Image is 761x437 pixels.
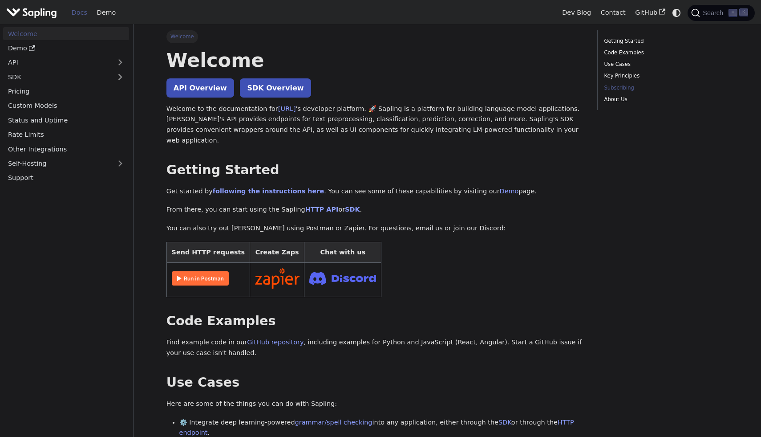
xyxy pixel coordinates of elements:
a: API [3,56,111,69]
a: Demo [3,42,129,55]
a: API Overview [166,78,234,98]
a: GitHub [630,6,670,20]
p: Welcome to the documentation for 's developer platform. 🚀 Sapling is a platform for building lang... [166,104,585,146]
a: Support [3,172,129,184]
img: Run in Postman [172,271,229,286]
th: Chat with us [304,242,381,263]
button: Expand sidebar category 'API' [111,56,129,69]
a: Pricing [3,85,129,98]
button: Switch between dark and light mode (currently system mode) [670,6,683,19]
p: You can also try out [PERSON_NAME] using Postman or Zapier. For questions, email us or join our D... [166,223,585,234]
a: Subscribing [604,84,725,92]
a: About Us [604,95,725,104]
nav: Breadcrumbs [166,30,585,43]
a: Demo [500,188,519,195]
img: Connect in Zapier [255,268,300,289]
a: Welcome [3,27,129,40]
a: Docs [67,6,92,20]
a: SDK [345,206,360,213]
p: From there, you can start using the Sapling or . [166,204,585,215]
button: Search (Command+K) [688,5,754,21]
p: Here are some of the things you can do with Sapling: [166,399,585,409]
a: Other Integrations [3,143,129,155]
a: GitHub repository [247,339,304,346]
p: Get started by . You can see some of these capabilities by visiting our page. [166,186,585,197]
span: Welcome [166,30,198,43]
a: Contact [596,6,631,20]
a: SDK [3,70,111,83]
th: Create Zaps [250,242,304,263]
a: following the instructions here [213,188,324,195]
a: Status and Uptime [3,114,129,127]
p: Find example code in our , including examples for Python and JavaScript (React, Angular). Start a... [166,337,585,359]
th: Send HTTP requests [166,242,250,263]
a: Getting Started [604,37,725,45]
kbd: K [739,8,748,16]
span: Search [700,9,729,16]
a: Demo [92,6,121,20]
a: HTTP endpoint [179,419,574,437]
a: SDK Overview [240,78,311,98]
a: Dev Blog [557,6,595,20]
a: HTTP API [305,206,339,213]
h2: Getting Started [166,162,585,178]
img: Sapling.ai [6,6,57,19]
a: Custom Models [3,99,129,112]
kbd: ⌘ [729,9,737,17]
a: [URL] [278,105,296,112]
a: Self-Hosting [3,157,129,170]
a: Sapling.ai [6,6,60,19]
h2: Use Cases [166,375,585,391]
h1: Welcome [166,48,585,72]
a: SDK [498,419,511,426]
a: Use Cases [604,60,725,69]
a: grammar/spell checking [295,419,372,426]
h2: Code Examples [166,313,585,329]
img: Join Discord [309,269,376,287]
a: Key Principles [604,72,725,80]
button: Expand sidebar category 'SDK' [111,70,129,83]
a: Rate Limits [3,128,129,141]
a: Code Examples [604,49,725,57]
